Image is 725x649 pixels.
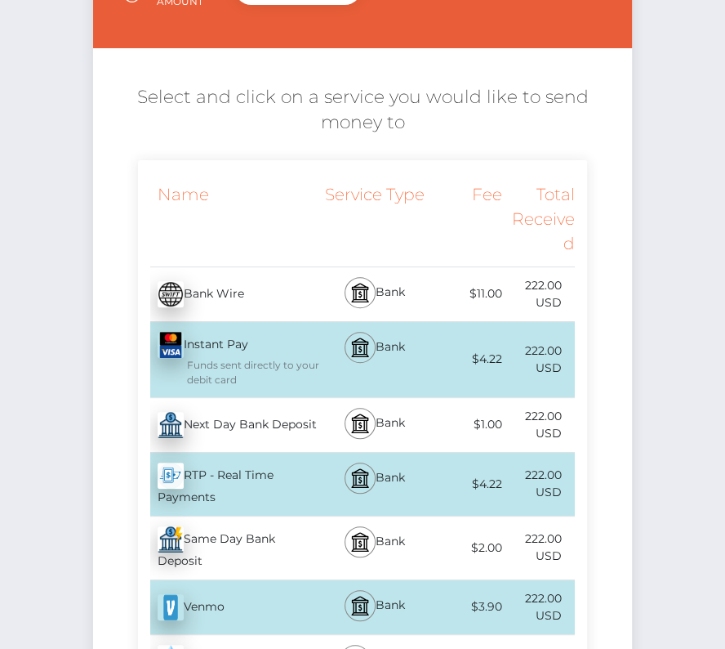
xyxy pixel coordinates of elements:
div: Instant Pay [138,322,320,397]
img: 8MxdlsaCuGbAAAAAElFTkSuQmCC [158,412,184,438]
div: Service Type [320,172,429,266]
div: 222.00 USD [502,267,575,321]
div: Next Day Bank Deposit [138,402,320,448]
div: Total Received [502,172,575,266]
img: uObGLS8Ltq9ceZQwppFW9RMbi2NbuedY4gAAAABJRU5ErkJggg== [158,526,184,553]
div: Funds sent directly to your debit card [158,358,320,387]
div: Bank [320,267,429,321]
div: Fee [429,172,502,266]
div: 222.00 USD [502,333,575,387]
div: $1.00 [429,406,502,443]
div: 222.00 USD [502,521,575,575]
div: $11.00 [429,275,502,312]
div: Bank [320,517,429,580]
div: Same Day Bank Deposit [138,517,320,580]
div: Bank [320,322,429,397]
img: wcGC+PCrrIMMAAAAABJRU5ErkJggg== [158,463,184,489]
img: bank.svg [350,468,370,488]
div: $3.90 [429,589,502,625]
div: $4.22 [429,341,502,378]
div: Bank Wire [138,271,320,317]
div: Venmo [138,584,320,630]
div: Bank [320,398,429,452]
img: bank.svg [350,338,370,357]
img: bank.svg [350,283,370,302]
div: Bank [320,453,429,516]
img: bank.svg [350,596,370,615]
div: Name [138,172,320,266]
img: bank.svg [350,532,370,552]
img: bank.svg [350,414,370,433]
div: $2.00 [429,530,502,566]
img: E16AAAAAElFTkSuQmCC [158,281,184,307]
div: RTP - Real Time Payments [138,453,320,516]
h5: Select and click on a service you would like to send money to [105,85,620,136]
div: Bank [320,580,429,634]
img: QwWugUCNyICDhMjofT14yaqUfddCM6mkz1jyhlzQJMfnoYLnQKBG4sBBx5acn+Idg5zKpHvf4PMFFwNoJ2cDAAAAAASUVORK5... [158,332,184,358]
div: $4.22 [429,466,502,503]
div: 222.00 USD [502,457,575,511]
div: 222.00 USD [502,580,575,634]
img: 0kiZvkAAAAGSURBVAMAM6JCRtPwfA0AAAAASUVORK5CYII= [158,594,184,620]
div: 222.00 USD [502,398,575,452]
